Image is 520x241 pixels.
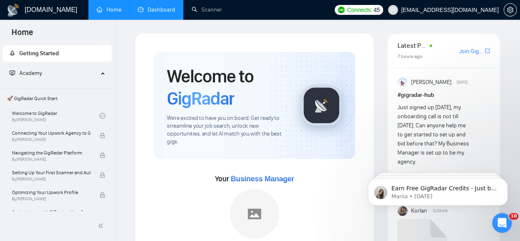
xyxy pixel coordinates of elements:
span: rocket [9,50,15,56]
span: By [PERSON_NAME] [12,157,91,162]
span: Optimizing and A/B Testing Your Scanner for Better Results [12,208,91,216]
h1: # gigradar-hub [398,91,490,100]
span: export [485,47,490,54]
h1: Welcome to [167,65,288,110]
a: searchScanner [192,6,222,13]
span: lock [99,133,105,138]
span: [PERSON_NAME] [411,78,451,87]
span: lock [99,192,105,198]
span: By [PERSON_NAME] [12,197,91,201]
button: setting [504,3,517,16]
span: Academy [19,70,42,77]
span: Home [5,26,40,44]
iframe: Intercom notifications message [356,161,520,219]
a: dashboardDashboard [138,6,175,13]
img: Anisuzzaman Khan [398,77,407,87]
span: fund-projection-screen [9,70,15,76]
iframe: Intercom live chat [492,213,512,233]
a: homeHome [97,6,121,13]
li: Getting Started [3,45,112,62]
span: user [390,7,396,13]
img: logo [7,4,20,17]
span: Optimizing Your Upwork Profile [12,188,91,197]
span: GigRadar [167,87,234,110]
a: Welcome to GigRadarBy[PERSON_NAME] [12,107,99,125]
span: 45 [374,5,380,14]
span: We're excited to have you on board. Get ready to streamline your job search, unlock new opportuni... [167,115,288,146]
span: Academy [9,70,42,77]
span: 10 [509,213,518,220]
span: [DATE] [456,79,467,86]
span: 7 hours ago [398,54,423,59]
a: setting [504,7,517,13]
span: lock [99,152,105,158]
span: Latest Posts from the GigRadar Community [398,40,427,51]
a: Join GigRadar Slack Community [459,47,483,56]
span: Connecting Your Upwork Agency to GigRadar [12,129,91,137]
img: upwork-logo.png [338,7,344,13]
span: Setting Up Your First Scanner and Auto-Bidder [12,168,91,177]
span: lock [99,172,105,178]
span: By [PERSON_NAME] [12,177,91,182]
div: Just signed up [DATE], my onboarding call is not till [DATE]. Can anyone help me to get started t... [398,103,471,166]
img: gigradar-logo.png [301,85,342,126]
span: Getting Started [19,50,59,57]
span: check-circle [99,113,105,119]
span: Connects: [347,5,372,14]
span: By [PERSON_NAME] [12,137,91,142]
span: Your [215,174,294,183]
span: double-left [98,222,106,230]
img: placeholder.png [230,189,279,239]
a: export [485,47,490,55]
span: 🚀 GigRadar Quick Start [4,90,111,107]
span: Navigating the GigRadar Platform [12,149,91,157]
span: Business Manager [231,175,294,183]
